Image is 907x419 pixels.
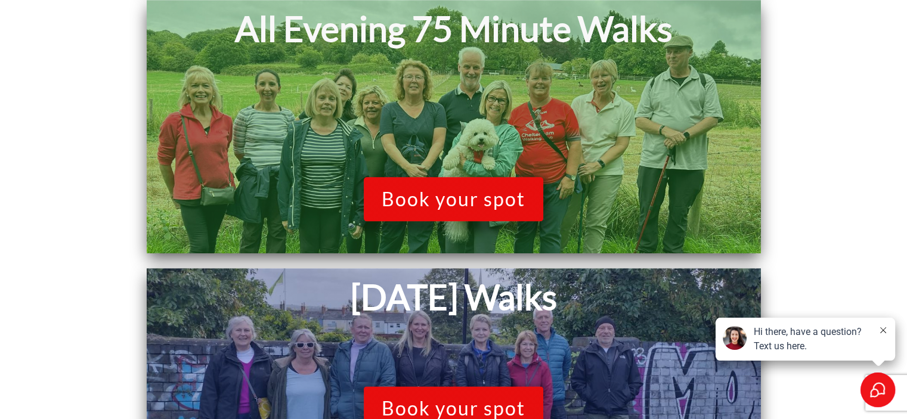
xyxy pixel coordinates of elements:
h1: [DATE] Walks [153,274,755,319]
a: Book your spot [364,177,543,221]
h1: All Evening 75 Minute Walks [153,6,755,52]
span: Book your spot [382,188,525,210]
